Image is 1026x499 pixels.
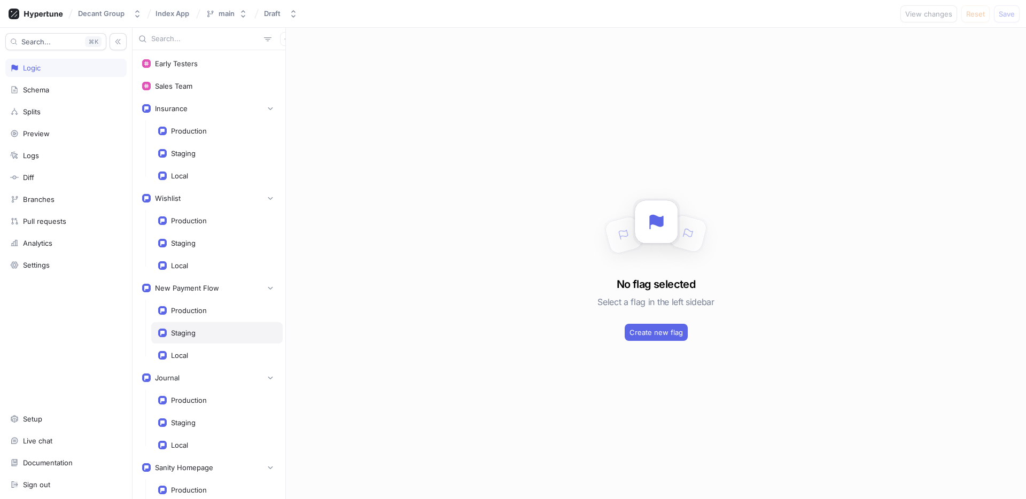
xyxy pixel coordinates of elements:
div: Production [171,216,207,225]
div: Staging [171,239,196,247]
div: Insurance [155,104,188,113]
button: Save [994,5,1020,22]
div: Staging [171,329,196,337]
button: Draft [260,5,302,22]
div: Local [171,261,188,270]
div: Wishlist [155,194,181,202]
div: Local [171,171,188,180]
div: Sales Team [155,82,192,90]
button: Reset [961,5,990,22]
input: Search... [151,34,260,44]
h5: Select a flag in the left sidebar [597,292,714,311]
div: Analytics [23,239,52,247]
div: Branches [23,195,55,204]
div: main [219,9,235,18]
button: main [201,5,252,22]
div: Sign out [23,480,50,489]
div: Logs [23,151,39,160]
div: Production [171,306,207,315]
span: Reset [966,11,985,17]
div: Decant Group [78,9,125,18]
div: Preview [23,129,50,138]
h3: No flag selected [617,276,695,292]
div: Splits [23,107,41,116]
div: Schema [23,85,49,94]
div: Production [171,127,207,135]
div: Diff [23,173,34,182]
div: Journal [155,373,180,382]
span: Create new flag [629,329,683,336]
span: Search... [21,38,51,45]
div: Logic [23,64,41,72]
button: Search...K [5,33,106,50]
div: Settings [23,261,50,269]
div: Early Testers [155,59,198,68]
div: Staging [171,418,196,427]
button: View changes [900,5,957,22]
div: Pull requests [23,217,66,225]
div: New Payment Flow [155,284,219,292]
div: Documentation [23,458,73,467]
span: Save [999,11,1015,17]
span: Index App [156,10,189,17]
div: Draft [264,9,281,18]
div: Local [171,441,188,449]
span: View changes [905,11,952,17]
div: Production [171,486,207,494]
div: K [85,36,102,47]
div: Sanity Homepage [155,463,213,472]
div: Staging [171,149,196,158]
button: Create new flag [625,324,688,341]
a: Documentation [5,454,127,472]
div: Live chat [23,436,52,445]
div: Production [171,396,207,404]
div: Setup [23,415,42,423]
button: Decant Group [74,5,146,22]
div: Local [171,351,188,360]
